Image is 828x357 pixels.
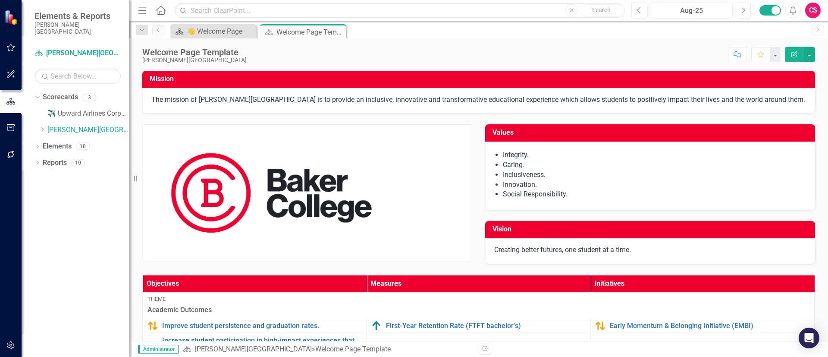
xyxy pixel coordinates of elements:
[34,11,121,21] span: Elements & Reports
[492,225,811,233] h3: Vision
[150,75,811,83] h3: Mission
[503,150,806,160] li: Integrity.
[591,318,815,334] td: Double-Click to Edit Right Click for Context Menu
[43,142,72,152] a: Elements
[175,3,625,18] input: Search ClearPoint...
[276,27,344,38] div: Welcome Page Template
[805,3,821,18] button: CS
[43,158,67,168] a: Reports
[595,321,605,331] img: Caution
[143,292,815,318] td: Double-Click to Edit
[610,322,810,330] a: Early Momentum & Belonging Initiative (EMBI)
[151,95,806,105] p: The mission of [PERSON_NAME][GEOGRAPHIC_DATA] is to provide an inclusive, innovative and transfor...
[650,3,733,18] button: Aug-25
[43,92,78,102] a: Scorecards
[503,170,806,180] li: Inclusiveness.
[172,26,254,37] a: 👋 Welcome Page
[147,321,158,331] img: Caution
[143,334,367,354] td: Double-Click to Edit Right Click for Context Menu
[138,345,179,354] span: Administrator
[34,69,121,84] input: Search Below...
[76,143,90,150] div: 18
[142,47,247,57] div: Welcome Page Template
[492,129,811,136] h3: Values
[367,318,591,334] td: Double-Click to Edit Right Click for Context Menu
[162,322,362,330] a: Improve student persistence and graduation rates.
[71,159,85,166] div: 10
[82,94,96,101] div: 3
[195,345,312,353] a: [PERSON_NAME][GEOGRAPHIC_DATA]
[183,344,472,354] div: »
[147,305,810,315] span: Academic Outcomes
[592,6,611,13] span: Search
[47,125,129,135] a: [PERSON_NAME][GEOGRAPHIC_DATA]
[143,318,367,334] td: Double-Click to Edit Right Click for Context Menu
[143,125,400,261] img: Home - Continuing Education and Lifelong Learning
[147,295,810,303] div: Theme
[47,109,129,119] a: ✈️ Upward Airlines Corporate
[386,322,586,330] a: First-Year Retention Rate (FTFT bachelor’s)
[503,190,806,199] li: Social Responsibility.
[503,180,806,190] li: Innovation.
[653,6,730,16] div: Aug-25
[799,328,819,348] div: Open Intercom Messenger
[142,57,247,63] div: [PERSON_NAME][GEOGRAPHIC_DATA]
[371,321,382,331] img: Above Target
[187,26,254,37] div: 👋 Welcome Page
[34,48,121,58] a: [PERSON_NAME][GEOGRAPHIC_DATA]
[315,345,391,353] div: Welcome Page Template
[162,337,362,352] a: Increase student participation in high-impact experiences that enhance learning.
[580,4,623,16] button: Search
[147,339,158,349] img: Not Defined
[34,21,121,35] small: [PERSON_NAME][GEOGRAPHIC_DATA]
[503,160,806,170] li: Caring.
[494,245,806,255] p: Creating better futures, one student at a time.
[3,9,20,25] img: ClearPoint Strategy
